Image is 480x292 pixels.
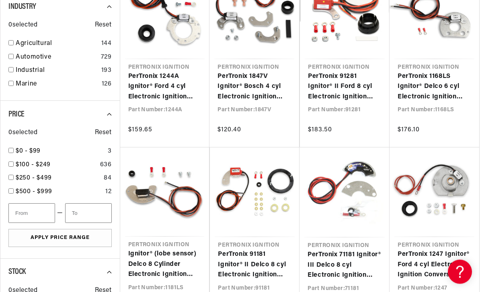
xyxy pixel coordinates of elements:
div: 144 [101,39,112,49]
a: PerTronix 1244A Ignitor® Ford 4 cyl Electronic Ignition Conversion Kit [128,72,202,103]
a: Agricultural [16,39,98,49]
button: Apply Price Range [8,229,112,247]
div: 729 [101,53,112,63]
a: PerTronix 71181 Ignitor® III Delco 8 cyl Electronic Ignition Conversion Kit [308,250,382,281]
span: $100 - $249 [16,162,51,168]
div: 12 [105,187,111,198]
span: — [57,208,63,219]
span: $0 - $99 [16,148,41,155]
div: 193 [101,66,112,76]
a: PerTronix 1247 Ignitor® Ford 4 cyl Electronic Ignition Conversion Kit [398,250,471,281]
span: 0 selected [8,20,37,31]
a: Ignitor® (lobe sensor) Delco 8 Cylinder Electronic Ignition Conversion Kit [128,249,201,280]
a: PerTronix 1847V Ignitor® Bosch 4 cyl Electronic Ignition Conversion Kit [217,72,291,103]
span: Reset [95,128,112,139]
input: To [65,204,112,223]
div: 636 [100,160,112,171]
span: 0 selected [8,128,37,139]
span: $500 - $999 [16,189,52,195]
a: PerTronix 91181 Ignitor® II Delco 8 cyl Electronic Ignition Conversion Kit [218,250,291,281]
span: Industry [8,3,36,11]
a: PerTronix 91281 Ignitor® II Ford 8 cyl Electronic Ignition Conversion Kit [308,72,382,103]
span: Reset [95,20,112,31]
span: Price [8,111,25,119]
a: Marine [16,80,98,90]
a: Industrial [16,66,98,76]
div: 84 [104,174,111,184]
div: 126 [102,80,112,90]
a: Automotive [16,53,98,63]
div: 3 [108,147,112,157]
a: PerTronix 1168LS Ignitor® Delco 6 cyl Electronic Ignition Conversion Kit [398,72,471,103]
input: From [8,204,55,223]
span: $250 - $499 [16,175,52,182]
span: Stock [8,268,26,276]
